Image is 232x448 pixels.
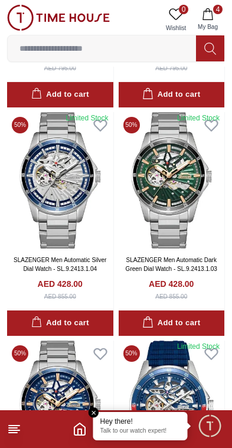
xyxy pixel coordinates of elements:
[193,22,223,31] span: My Bag
[155,64,187,73] div: AED 795.00
[177,342,220,351] div: Limited Stock
[142,316,200,330] div: Add to cart
[7,82,113,107] button: Add to cart
[197,413,223,439] div: Chat Widget
[89,407,99,418] em: Close tooltip
[177,113,220,123] div: Limited Stock
[155,292,187,301] div: AED 855.00
[44,64,76,73] div: AED 795.00
[38,278,83,290] h4: AED 428.00
[149,278,194,290] h4: AED 428.00
[191,5,225,35] button: 4My Bag
[119,112,225,248] img: SLAZENGER Men Automatic Dark Green Dial Watch - SL.9.2413.1.03
[31,88,89,102] div: Add to cart
[213,5,223,14] span: 4
[119,82,225,107] button: Add to cart
[12,345,28,362] span: 50 %
[123,117,140,133] span: 50 %
[142,88,200,102] div: Add to cart
[44,292,76,301] div: AED 855.00
[100,427,181,436] p: Talk to our watch expert!
[123,345,140,362] span: 50 %
[7,5,110,31] img: ...
[7,112,113,248] img: SLAZENGER Men Automatic Silver Dial Watch - SL.9.2413.1.04
[66,113,108,123] div: Limited Stock
[119,310,225,336] button: Add to cart
[12,117,28,133] span: 50 %
[126,257,217,272] a: SLAZENGER Men Automatic Dark Green Dial Watch - SL.9.2413.1.03
[179,5,188,14] span: 0
[14,257,106,272] a: SLAZENGER Men Automatic Silver Dial Watch - SL.9.2413.1.04
[161,5,191,35] a: 0Wishlist
[100,417,181,426] div: Hey there!
[31,316,89,330] div: Add to cart
[73,422,87,436] a: Home
[7,310,113,336] button: Add to cart
[161,24,191,32] span: Wishlist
